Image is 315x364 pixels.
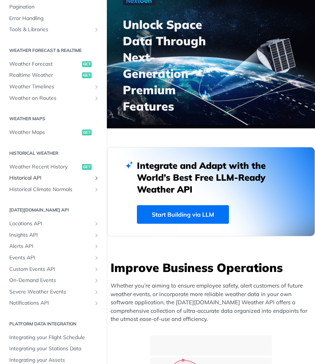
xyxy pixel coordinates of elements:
[6,70,101,81] a: Realtime Weatherget
[9,299,92,307] span: Notifications API
[93,27,99,33] button: Show subpages for Tools & Libraries
[82,72,92,78] span: get
[9,72,80,79] span: Realtime Weather
[9,95,92,102] span: Weather on Routes
[6,321,101,327] h2: Platform DATA integration
[9,334,99,341] span: Integrating your Flight Schedule
[9,83,92,91] span: Weather Timelines
[6,332,101,343] a: Integrating your Flight Schedule
[9,345,99,352] span: Integrating your Stations Data
[9,357,99,364] span: Integrating your Assets
[9,129,80,136] span: Weather Maps
[6,59,101,70] a: Weather Forecastget
[82,129,92,135] span: get
[93,84,99,90] button: Show subpages for Weather Timelines
[9,186,92,193] span: Historical Climate Normals
[9,163,80,171] span: Weather Recent History
[93,95,99,101] button: Show subpages for Weather on Routes
[6,115,101,122] h2: Weather Maps
[6,47,101,54] h2: Weather Forecast & realtime
[6,207,101,213] h2: [DATE][DOMAIN_NAME] API
[6,1,101,13] a: Pagination
[9,277,92,284] span: On-Demand Events
[6,161,101,173] a: Weather Recent Historyget
[6,241,101,252] a: Alerts APIShow subpages for Alerts API
[6,13,101,24] a: Error Handling
[9,220,92,227] span: Locations API
[6,264,101,275] a: Custom Events APIShow subpages for Custom Events API
[6,93,101,104] a: Weather on RoutesShow subpages for Weather on Routes
[6,298,101,309] a: Notifications APIShow subpages for Notifications API
[82,61,92,67] span: get
[9,266,92,273] span: Custom Events API
[93,255,99,261] button: Show subpages for Events API
[6,173,101,184] a: Historical APIShow subpages for Historical API
[93,289,99,295] button: Show subpages for Severe Weather Events
[111,282,315,324] p: Whether you’re aiming to ensure employee safety, alert customers of future weather events, or inc...
[93,221,99,227] button: Show subpages for Locations API
[93,278,99,283] button: Show subpages for On-Demand Events
[9,26,92,33] span: Tools & Libraries
[9,254,92,262] span: Events API
[9,174,92,182] span: Historical API
[93,243,99,249] button: Show subpages for Alerts API
[6,218,101,229] a: Locations APIShow subpages for Locations API
[137,160,285,195] h2: Integrate and Adapt with the World’s Best Free LLM-Ready Weather API
[93,300,99,306] button: Show subpages for Notifications API
[6,150,101,157] h2: Historical Weather
[93,187,99,193] button: Show subpages for Historical Climate Normals
[6,252,101,263] a: Events APIShow subpages for Events API
[6,127,101,138] a: Weather Mapsget
[6,81,101,92] a: Weather TimelinesShow subpages for Weather Timelines
[6,286,101,298] a: Severe Weather EventsShow subpages for Severe Weather Events
[111,259,315,276] h3: Improve Business Operations
[82,164,92,170] span: get
[123,16,219,114] h3: Unlock Space Data Through Next-Generation Premium Features
[6,343,101,354] a: Integrating your Stations Data
[9,3,99,11] span: Pagination
[6,24,101,35] a: Tools & LibrariesShow subpages for Tools & Libraries
[93,266,99,272] button: Show subpages for Custom Events API
[6,230,101,241] a: Insights APIShow subpages for Insights API
[9,243,92,250] span: Alerts API
[9,288,92,296] span: Severe Weather Events
[9,60,80,68] span: Weather Forecast
[137,205,229,224] a: Start Building via LLM
[93,175,99,181] button: Show subpages for Historical API
[9,15,99,22] span: Error Handling
[6,184,101,195] a: Historical Climate NormalsShow subpages for Historical Climate Normals
[93,232,99,238] button: Show subpages for Insights API
[9,232,92,239] span: Insights API
[6,275,101,286] a: On-Demand EventsShow subpages for On-Demand Events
